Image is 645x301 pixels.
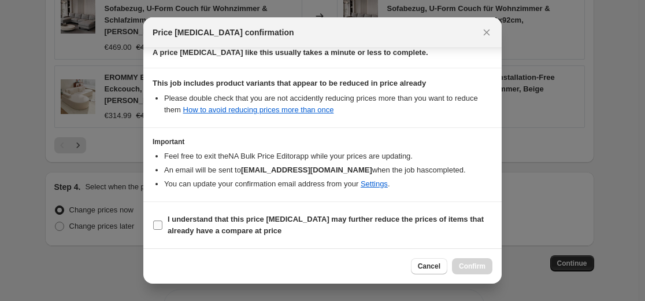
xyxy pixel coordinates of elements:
a: Settings [361,179,388,188]
a: How to avoid reducing prices more than once [183,105,334,114]
b: A price [MEDICAL_DATA] like this usually takes a minute or less to complete. [153,48,428,57]
li: An email will be sent to when the job has completed . [164,164,492,176]
button: Close [479,24,495,41]
b: I understand that this price [MEDICAL_DATA] may further reduce the prices of items that already h... [168,215,484,235]
li: You can update your confirmation email address from your . [164,178,492,190]
button: Cancel [411,258,447,274]
span: Cancel [418,262,440,271]
b: [EMAIL_ADDRESS][DOMAIN_NAME] [241,166,372,174]
li: Feel free to exit the NA Bulk Price Editor app while your prices are updating. [164,150,492,162]
b: This job includes product variants that appear to be reduced in price already [153,79,426,87]
li: Please double check that you are not accidently reducing prices more than you want to reduce them [164,93,492,116]
h3: Important [153,137,492,146]
span: Price [MEDICAL_DATA] confirmation [153,27,294,38]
